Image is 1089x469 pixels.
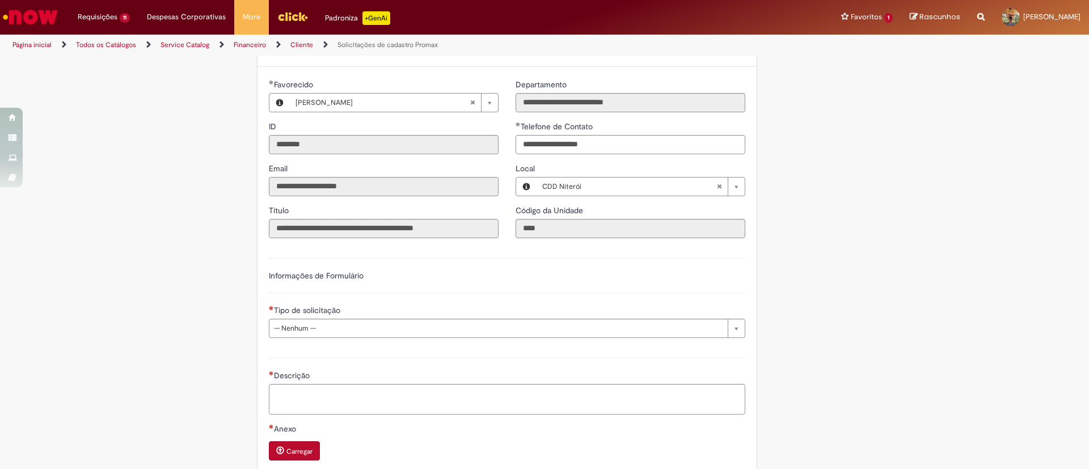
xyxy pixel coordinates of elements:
[269,177,499,196] input: Email
[290,94,498,112] a: [PERSON_NAME]Limpar campo Favorecido
[274,424,298,434] span: Anexo
[711,178,728,196] abbr: Limpar campo Local
[78,11,117,23] span: Requisições
[269,371,274,375] span: Necessários
[269,94,290,112] button: Favorecido, Visualizar este registro Matheus
[516,205,585,216] label: Somente leitura - Código da Unidade
[269,80,274,84] span: Obrigatório Preenchido
[274,370,312,381] span: Descrição
[269,384,745,415] textarea: Descrição
[851,11,882,23] span: Favoritos
[516,79,569,90] label: Somente leitura - Departamento
[464,94,481,112] abbr: Limpar campo Favorecido
[910,12,960,23] a: Rascunhos
[286,447,313,456] small: Carregar
[269,205,291,216] label: Somente leitura - Título
[161,40,209,49] a: Service Catalog
[1023,12,1080,22] span: [PERSON_NAME]
[290,40,313,49] a: Cliente
[234,40,266,49] a: Financeiro
[542,178,716,196] span: CDD Niterói
[269,219,499,238] input: Título
[325,11,390,25] div: Padroniza
[516,219,745,238] input: Código da Unidade
[269,306,274,310] span: Necessários
[274,79,315,90] span: Necessários - Favorecido
[1,6,60,28] img: ServiceNow
[269,135,499,154] input: ID
[516,135,745,154] input: Telefone de Contato
[274,305,343,315] span: Tipo de solicitação
[269,424,274,429] span: Necessários
[269,441,320,460] button: Carregar anexo de Anexo Required
[269,271,364,281] label: Informações de Formulário
[120,13,130,23] span: 11
[516,163,537,174] span: Local
[516,93,745,112] input: Departamento
[147,11,226,23] span: Despesas Corporativas
[76,40,136,49] a: Todos os Catálogos
[919,11,960,22] span: Rascunhos
[277,8,308,25] img: click_logo_yellow_360x200.png
[274,319,722,337] span: -- Nenhum --
[269,121,278,132] label: Somente leitura - ID
[337,40,438,49] a: Solicitações de cadastro Promax
[362,11,390,25] p: +GenAi
[296,94,470,112] span: [PERSON_NAME]
[243,11,260,23] span: More
[516,178,537,196] button: Local, Visualizar este registro CDD Niterói
[516,122,521,126] span: Obrigatório Preenchido
[884,13,893,23] span: 1
[537,178,745,196] a: CDD NiteróiLimpar campo Local
[9,35,717,56] ul: Trilhas de página
[12,40,52,49] a: Página inicial
[269,163,290,174] label: Somente leitura - Email
[521,121,595,132] span: Telefone de Contato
